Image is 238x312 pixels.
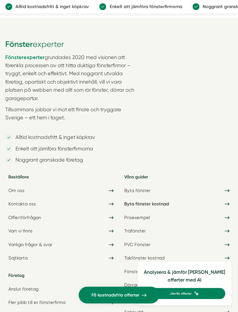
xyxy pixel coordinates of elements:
a: Vanliga frågor & svar [5,239,117,251]
a: Vart vi finns [5,226,117,237]
a: Om oss [5,185,117,197]
img: Fönsterexperter [5,39,64,49]
p: Tillsammans jobbar vi mot ett finare och tryggare Sverige – ett hem i taget. [5,106,139,131]
h4: Analysera & jämför [PERSON_NAME] offerter med AI [144,268,225,288]
a: Prisexempel [121,212,233,224]
a: PVC Fönster [121,239,233,251]
p: grundades 2020 med visionen att förenkla processen av att hitta duktiga fönsterfirmor – tryggt, e... [5,53,139,103]
a: Byta fönster kostnad [121,199,233,210]
a: Fler jobb till er fönsterfirma [5,297,117,309]
a: Fönsterexperter [5,55,45,61]
h5: Företag [5,266,117,284]
h5: Beställare [5,174,117,185]
a: Byta fönster [121,185,233,197]
a: Takfönster kostnad [121,253,233,264]
a: Träfönster [121,226,233,237]
a: Sajtkarta [5,253,117,264]
strong: Fönsterexperter [5,54,45,61]
h5: Våra guider [121,174,233,185]
a: Fönsterbyte BRF [121,266,233,278]
span: Jämför offerter [170,291,192,296]
a: Få kostnadsfria offerter [79,287,159,304]
span: Få kostnadsfria offerter [91,292,139,299]
a: Offertförfrågan [5,212,117,224]
p: Alltid kostnadsfritt & inget köpkrav [12,134,95,142]
a: Anslut företag [5,284,117,295]
p: Enkelt att jämföra fönsterfirmorna [12,145,93,153]
p: Enkelt att jämföra fönsterfirmorna [106,3,182,10]
p: Noggrant granskade företag [12,156,83,164]
a: Kontakta oss [5,199,117,210]
p: Alltid kostnadsfritt & inget köpkrav [12,3,89,10]
a: Dörrar [121,280,233,291]
a: Jämför offerter [144,288,225,299]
